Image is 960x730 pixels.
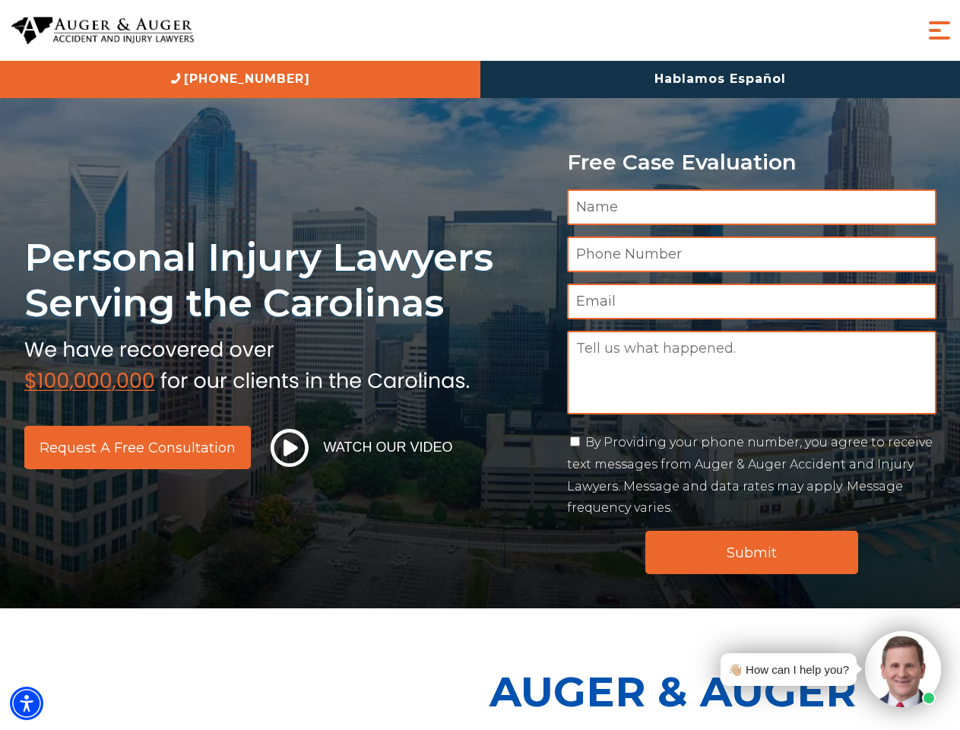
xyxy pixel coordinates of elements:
[40,441,236,455] span: Request a Free Consultation
[266,428,458,468] button: Watch Our Video
[24,234,549,326] h1: Personal Injury Lawyers Serving the Carolinas
[24,334,470,392] img: sub text
[567,151,936,174] p: Free Case Evaluation
[728,659,849,680] div: 👋🏼 How can I help you?
[490,654,952,729] p: Auger & Auger
[865,631,941,707] img: Intaker widget Avatar
[24,426,251,469] a: Request a Free Consultation
[567,189,936,225] input: Name
[567,236,936,272] input: Phone Number
[10,687,43,720] div: Accessibility Menu
[567,435,933,515] label: By Providing your phone number, you agree to receive text messages from Auger & Auger Accident an...
[11,17,194,45] img: Auger & Auger Accident and Injury Lawyers Logo
[645,531,858,574] input: Submit
[567,284,936,319] input: Email
[924,15,955,46] button: Menu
